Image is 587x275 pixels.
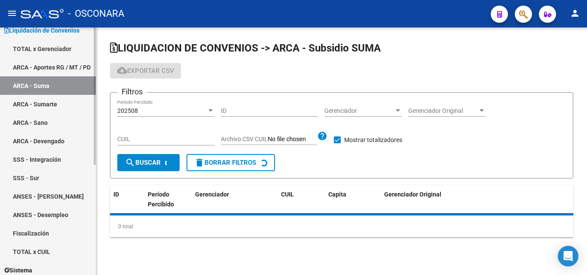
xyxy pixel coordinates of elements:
[7,8,17,18] mat-icon: menu
[125,159,161,166] span: Buscar
[344,135,402,145] span: Mostrar totalizadores
[144,185,192,214] datatable-header-cell: Período Percibido
[194,157,205,168] mat-icon: delete
[192,185,278,214] datatable-header-cell: Gerenciador
[113,191,119,198] span: ID
[117,67,174,75] span: Exportar CSV
[4,26,79,35] span: Liquidación de Convenios
[186,154,275,171] button: Borrar Filtros
[4,266,32,275] span: Sistema
[68,4,124,23] span: - OSCONARA
[570,8,580,18] mat-icon: person
[117,154,180,171] button: Buscar
[110,63,181,79] button: Exportar CSV
[110,216,573,237] div: 0 total
[317,131,327,141] mat-icon: help
[278,185,325,214] datatable-header-cell: CUIL
[110,42,381,54] span: LIQUIDACION DE CONVENIOS -> ARCA - Subsidio SUMA
[328,191,346,198] span: Capita
[324,107,394,115] span: Gerenciador
[117,86,147,98] h3: Filtros
[325,185,381,214] datatable-header-cell: Capita
[221,136,268,142] span: Archivo CSV CUIL
[110,185,144,214] datatable-header-cell: ID
[195,191,229,198] span: Gerenciador
[148,191,174,208] span: Período Percibido
[194,159,256,166] span: Borrar Filtros
[125,157,135,168] mat-icon: search
[408,107,478,115] span: Gerenciador Original
[281,191,294,198] span: CUIL
[384,191,441,198] span: Gerenciador Original
[381,185,573,214] datatable-header-cell: Gerenciador Original
[117,65,127,76] mat-icon: cloud_download
[117,107,138,114] span: 202508
[558,246,578,266] div: Open Intercom Messenger
[268,136,317,143] input: Archivo CSV CUIL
